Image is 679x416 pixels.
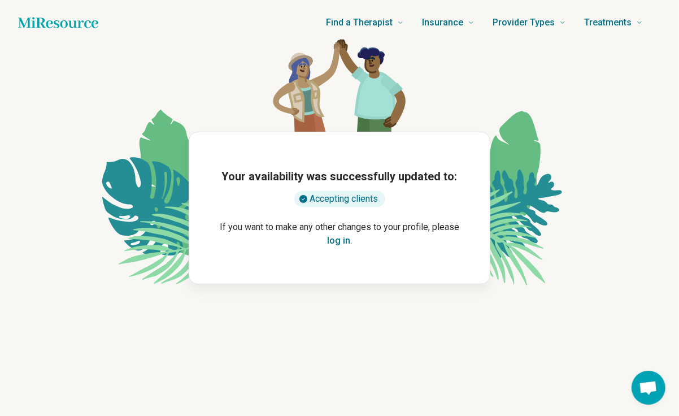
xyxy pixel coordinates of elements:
p: If you want to make any other changes to your profile, please . [207,220,472,248]
div: Open chat [632,371,665,405]
span: Find a Therapist [326,15,393,31]
h1: Your availability was successfully updated to: [222,168,458,184]
button: log in [327,234,350,248]
span: Provider Types [493,15,555,31]
div: Accepting clients [294,191,385,207]
span: Insurance [422,15,463,31]
a: Home page [18,11,98,34]
span: Treatments [584,15,632,31]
